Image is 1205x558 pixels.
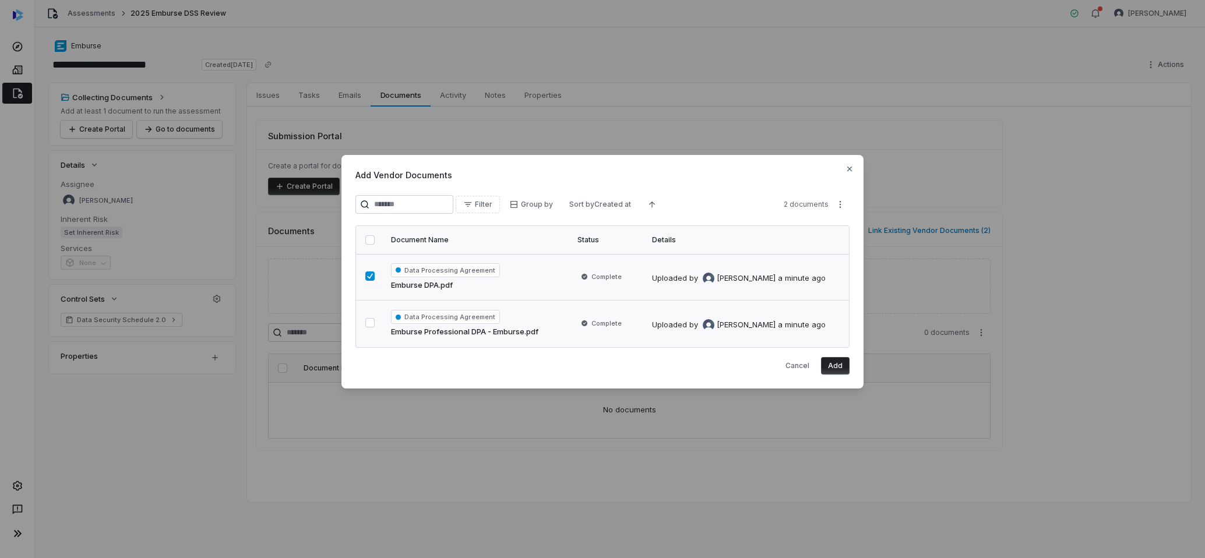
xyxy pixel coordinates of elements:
[689,273,776,284] div: by
[640,196,664,213] button: Ascending
[778,357,816,375] button: Cancel
[355,169,850,181] span: Add Vendor Documents
[784,200,829,209] span: 2 documents
[821,357,850,375] button: Add
[391,280,453,291] span: Emburse DPA.pdf
[475,200,492,209] span: Filter
[391,326,538,338] span: Emburse Professional DPA - Emburse.pdf
[391,263,500,277] span: Data Processing Agreement
[703,319,714,331] img: Rachelle Guli avatar
[591,319,622,328] span: Complete
[456,196,500,213] button: Filter
[652,235,840,245] div: Details
[562,196,638,213] button: Sort byCreated at
[831,196,850,213] button: More actions
[391,235,563,245] div: Document Name
[717,319,776,331] span: [PERSON_NAME]
[652,273,826,284] div: Uploaded
[778,319,826,331] div: a minute ago
[778,273,826,284] div: a minute ago
[689,319,776,331] div: by
[591,272,622,281] span: Complete
[652,319,826,331] div: Uploaded
[703,273,714,284] img: Rachelle Guli avatar
[502,196,560,213] button: Group by
[577,235,638,245] div: Status
[647,200,657,209] svg: Ascending
[391,310,500,324] span: Data Processing Agreement
[717,273,776,284] span: [PERSON_NAME]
